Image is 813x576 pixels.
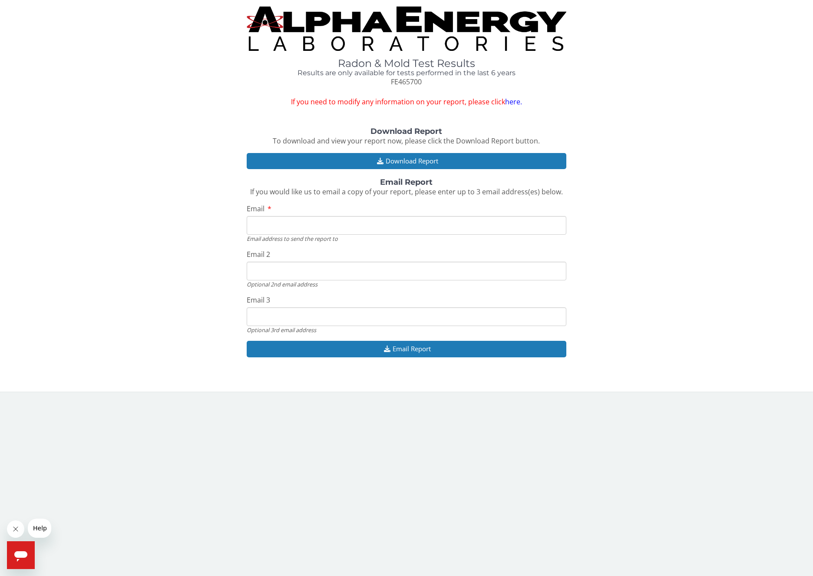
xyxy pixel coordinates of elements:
iframe: Button to launch messaging window [7,541,35,569]
iframe: Close message [7,520,24,538]
span: If you need to modify any information on your report, please click [247,97,567,107]
span: To download and view your report now, please click the Download Report button. [273,136,540,146]
button: Download Report [247,153,567,169]
span: Email 3 [247,295,270,305]
img: TightCrop.jpg [247,7,567,51]
div: Email address to send the report to [247,235,567,243]
span: If you would like us to email a copy of your report, please enter up to 3 email address(es) below. [250,187,563,196]
span: FE465700 [391,77,422,87]
button: Email Report [247,341,567,357]
div: Optional 2nd email address [247,280,567,288]
strong: Email Report [380,177,433,187]
h1: Radon & Mold Test Results [247,58,567,69]
iframe: Message from company [28,519,51,538]
h4: Results are only available for tests performed in the last 6 years [247,69,567,77]
span: Email 2 [247,250,270,259]
div: Optional 3rd email address [247,326,567,334]
span: Email [247,204,264,213]
a: here. [505,97,522,107]
strong: Download Report [370,127,442,136]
